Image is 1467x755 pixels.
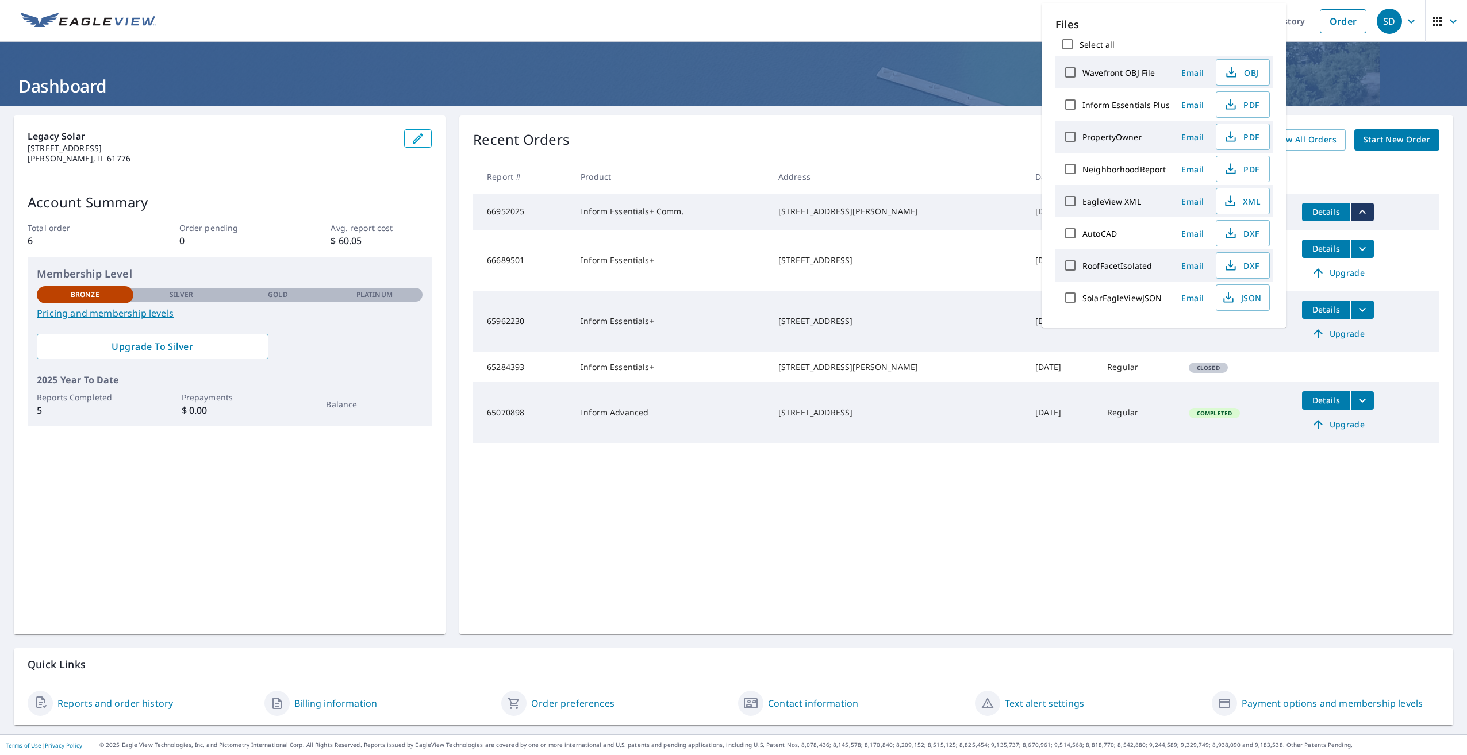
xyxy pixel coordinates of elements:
button: filesDropdownBtn-65070898 [1350,391,1374,410]
span: PDF [1223,98,1260,111]
span: Email [1179,260,1207,271]
a: Pricing and membership levels [37,306,423,320]
p: Total order [28,222,129,234]
span: Start New Order [1364,133,1430,147]
td: Regular [1098,382,1180,443]
span: Completed [1190,409,1239,417]
span: Email [1179,132,1207,142]
td: [DATE] [1026,382,1098,443]
td: [DATE] [1026,194,1098,230]
a: Upgrade [1302,264,1374,282]
button: PDF [1216,156,1270,182]
div: [STREET_ADDRESS] [778,315,1017,327]
button: filesDropdownBtn-66689501 [1350,240,1374,258]
p: [STREET_ADDRESS] [28,143,395,153]
p: Gold [268,290,287,300]
button: detailsBtn-65070898 [1302,391,1350,410]
a: Privacy Policy [45,741,82,749]
button: Email [1174,225,1211,242]
a: View All Orders [1264,129,1346,151]
a: Upgrade [1302,325,1374,343]
p: 6 [28,234,129,248]
span: Upgrade [1309,418,1367,432]
p: Silver [170,290,194,300]
td: Inform Essentials+ [571,230,769,291]
button: Email [1174,160,1211,178]
h1: Dashboard [14,74,1453,98]
a: Text alert settings [1005,696,1084,710]
span: Email [1179,67,1207,78]
p: Reports Completed [37,391,133,403]
span: Email [1179,196,1207,207]
label: Inform Essentials Plus [1082,99,1170,110]
a: Terms of Use [6,741,41,749]
label: SolarEagleViewJSON [1082,292,1162,303]
span: Details [1309,206,1343,217]
span: Details [1309,304,1343,315]
p: $ 60.05 [331,234,432,248]
span: OBJ [1223,66,1260,79]
span: Email [1179,228,1207,239]
a: Start New Order [1354,129,1439,151]
td: 66952025 [473,194,571,230]
span: PDF [1223,162,1260,176]
p: Avg. report cost [331,222,432,234]
p: 0 [179,234,281,248]
img: EV Logo [21,13,156,30]
label: AutoCAD [1082,228,1117,239]
a: Upgrade [1302,415,1374,434]
div: SD [1377,9,1402,34]
button: PDF [1216,124,1270,150]
button: detailsBtn-66689501 [1302,240,1350,258]
span: Upgrade To Silver [46,340,259,353]
label: PropertyOwner [1082,132,1142,142]
td: [DATE] [1026,230,1098,291]
button: Email [1174,128,1211,146]
td: Regular [1098,352,1180,382]
label: RoofFacetIsolated [1082,260,1152,271]
a: Reports and order history [57,696,173,710]
label: EagleView XML [1082,196,1141,207]
span: JSON [1223,291,1260,305]
p: | [6,742,82,749]
a: Payment options and membership levels [1242,696,1423,710]
button: Email [1174,289,1211,307]
button: Email [1174,64,1211,82]
span: Upgrade [1309,266,1367,280]
a: Upgrade To Silver [37,334,268,359]
span: XML [1223,194,1260,208]
button: detailsBtn-66952025 [1302,203,1350,221]
span: Upgrade [1309,327,1367,341]
label: NeighborhoodReport [1082,164,1166,175]
button: OBJ [1216,59,1270,86]
button: XML [1216,188,1270,214]
a: Contact information [768,696,858,710]
td: 66689501 [473,230,571,291]
td: [DATE] [1026,352,1098,382]
p: $ 0.00 [182,403,278,417]
button: Email [1174,257,1211,275]
th: Date [1026,160,1098,194]
div: [STREET_ADDRESS] [778,255,1017,266]
p: Membership Level [37,266,423,282]
td: 65284393 [473,352,571,382]
button: filesDropdownBtn-65962230 [1350,301,1374,319]
button: Email [1174,96,1211,114]
label: Select all [1080,39,1115,50]
td: Inform Essentials+ [571,352,769,382]
p: Account Summary [28,192,432,213]
a: Order preferences [531,696,615,710]
span: Email [1179,164,1207,175]
p: Balance [326,398,423,410]
label: Wavefront OBJ File [1082,67,1155,78]
button: DXF [1216,220,1270,246]
p: Order pending [179,222,281,234]
span: DXF [1223,226,1260,240]
td: [DATE] [1026,291,1098,352]
td: Inform Advanced [571,382,769,443]
p: [PERSON_NAME], IL 61776 [28,153,395,164]
a: Billing information [294,696,377,710]
p: Legacy Solar [28,129,395,143]
p: Quick Links [28,657,1439,672]
td: Inform Essentials+ [571,291,769,352]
